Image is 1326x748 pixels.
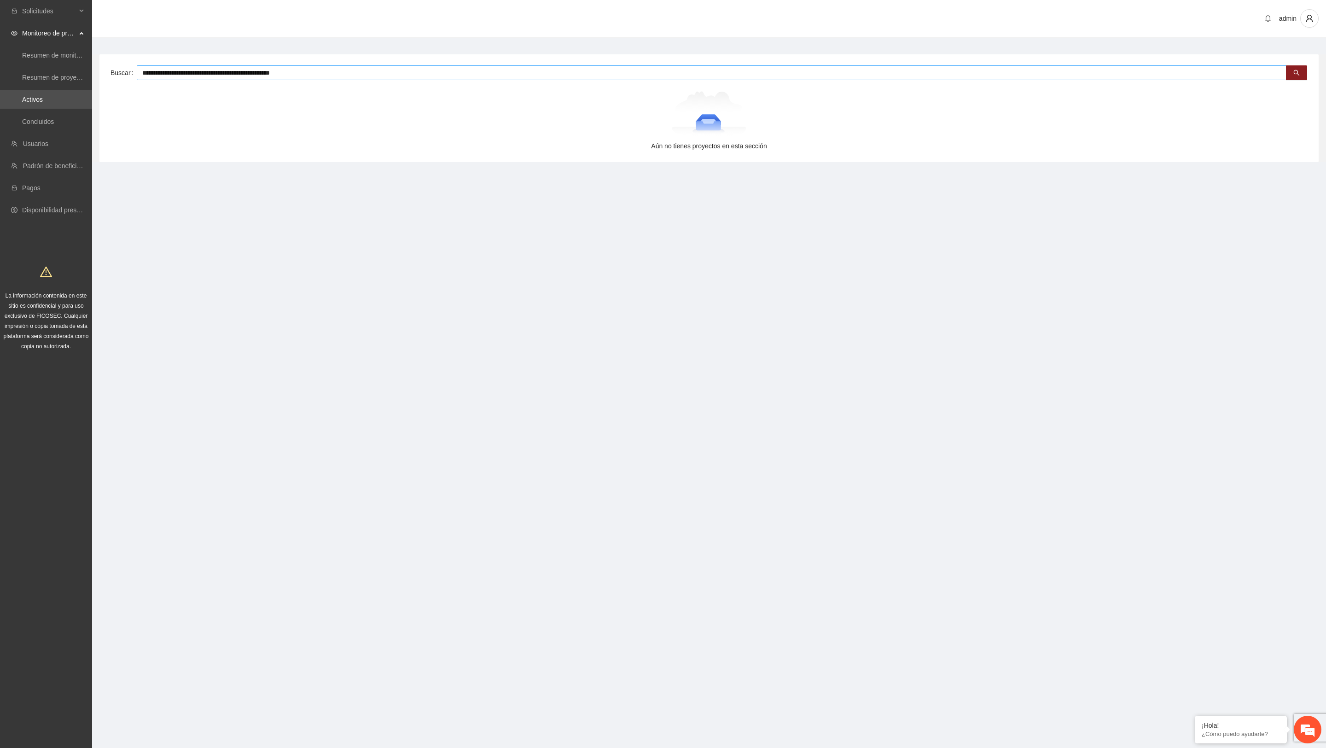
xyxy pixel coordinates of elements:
button: search [1286,65,1307,80]
img: Aún no tienes proyectos en esta sección [672,91,747,137]
a: Concluidos [22,118,54,125]
span: La información contenida en este sitio es confidencial y para uso exclusivo de FICOSEC. Cualquier... [4,292,89,350]
span: Solicitudes [22,2,76,20]
a: Resumen de monitoreo [22,52,89,59]
textarea: Escriba su mensaje y pulse “Intro” [5,251,175,284]
span: user [1301,14,1318,23]
a: Usuarios [23,140,48,147]
a: Disponibilidad presupuestal [22,206,101,214]
span: Monitoreo de proyectos [22,24,76,42]
span: bell [1261,15,1275,22]
div: Aún no tienes proyectos en esta sección [114,141,1304,151]
label: Buscar [110,65,137,80]
span: inbox [11,8,17,14]
span: eye [11,30,17,36]
div: ¡Hola! [1202,722,1280,729]
span: search [1293,70,1300,77]
span: Estamos en línea. [53,123,127,216]
button: bell [1261,11,1275,26]
div: Chatee con nosotros ahora [48,47,155,59]
a: Resumen de proyectos aprobados [22,74,121,81]
a: Activos [22,96,43,103]
p: ¿Cómo puedo ayudarte? [1202,730,1280,737]
div: Minimizar ventana de chat en vivo [151,5,173,27]
span: admin [1279,15,1297,22]
span: warning [40,266,52,278]
button: user [1300,9,1319,28]
a: Padrón de beneficiarios [23,162,91,169]
a: Pagos [22,184,41,192]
